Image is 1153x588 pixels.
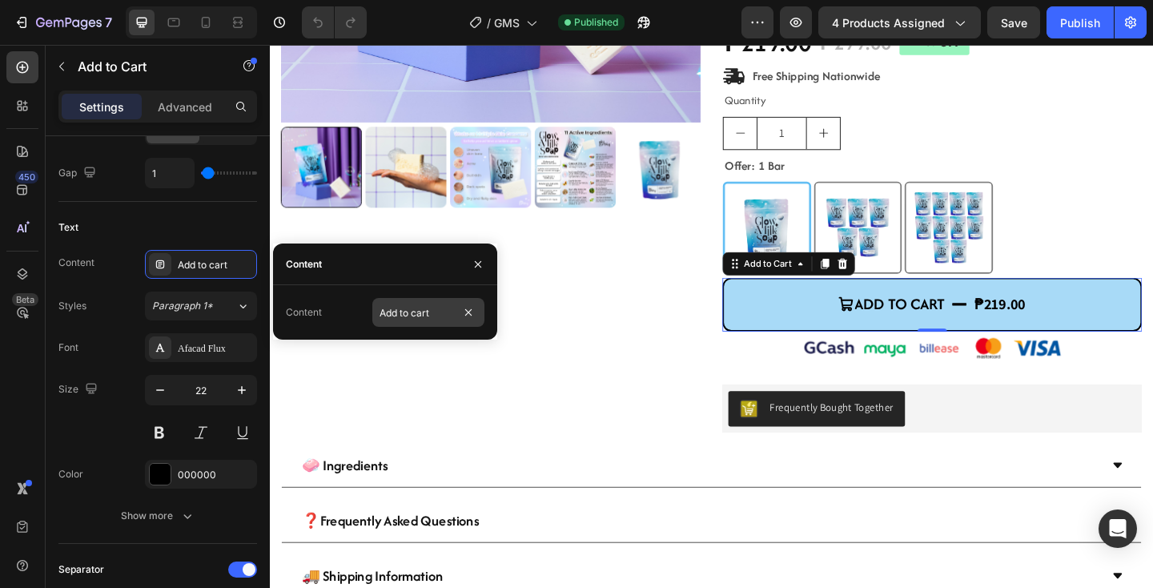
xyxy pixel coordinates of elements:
span: / [487,14,491,31]
p: Settings [79,99,124,115]
div: Quantity [492,48,949,75]
p: 🧼 Ingredients [34,444,128,473]
div: 000000 [178,468,253,482]
img: Frequently%20Bought%20Together.png [512,387,531,406]
button: increment [584,79,620,114]
div: Undo/Redo [302,6,367,38]
span: 4 products assigned [832,14,945,31]
img: gempages_473922411088053440-a87677ad-7508-42cf-818f-238b74c4404a.webp [757,316,807,345]
button: Frequently Bought Together [499,377,691,416]
button: Show more [58,501,257,530]
div: Content [286,305,322,320]
p: Add to Cart [78,57,214,76]
p: 7 [105,13,112,32]
span: Save [1001,16,1027,30]
img: gempages_473922411088053440-4ae8ec12-245c-4dd9-86aa-366e913275b8.png [809,316,861,344]
div: ₱219.00 [765,270,824,296]
div: Frequently Bought Together [544,387,678,404]
legend: Offer: 1 Bar [492,119,561,147]
input: quantity [529,79,584,114]
button: 7 [6,6,119,38]
div: Add to Cart [512,232,571,246]
div: Content [286,257,322,272]
button: decrement [493,79,529,114]
button: Publish [1047,6,1114,38]
button: Paragraph 1* [145,292,257,320]
div: Show more [121,508,195,524]
iframe: Design area [270,45,1153,588]
img: gempages_473922411088053440-77bda35d-d7ad-4155-8f10-c2aa4563753d.jpg [638,316,700,345]
button: Save [987,6,1040,38]
img: gempages_473922411088053440-03e5b5e9-6b2b-4545-b3a2-1bceb5bde895.jpg [701,316,755,346]
div: Text [58,220,78,235]
span: Paragraph 1* [152,299,213,313]
div: Add to cart [637,272,735,295]
img: gempages_473922411088053440-87e4fff3-dfd3-497e-8412-4fb85253b72d.png [581,321,637,340]
div: Font [58,340,78,355]
div: Open Intercom Messenger [1099,509,1137,548]
div: Publish [1060,14,1100,31]
span: GMS [494,14,520,31]
div: Styles [58,299,86,313]
p: Advanced [158,99,212,115]
input: Auto [146,159,194,187]
div: Color [58,467,83,481]
p: ❓Frequently Asked Questions [34,504,227,533]
button: 4 products assigned [818,6,981,38]
div: 450 [15,171,38,183]
div: Gap [58,163,99,184]
div: Size [58,379,101,401]
div: Beta [12,293,38,306]
span: Published [574,15,618,30]
div: Add to cart [178,258,253,272]
div: Afacad Flux [178,341,253,356]
button: Add to cart [492,254,949,312]
div: Content [58,256,94,270]
div: Separator [58,562,104,577]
